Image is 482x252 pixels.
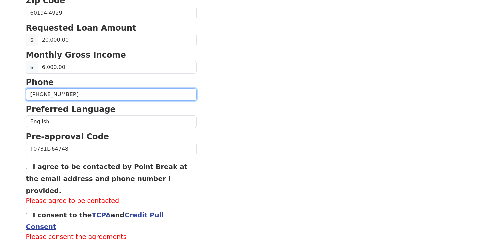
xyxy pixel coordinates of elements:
a: TCPA [92,211,111,219]
input: Monthly Gross Income [38,61,197,74]
strong: Preferred Language [26,105,116,114]
label: I consent to the and [26,211,164,231]
span: $ [26,61,38,74]
input: Requested Loan Amount [38,34,197,46]
strong: Requested Loan Amount [26,23,136,32]
input: Pre-approval Code [26,143,197,155]
label: Please agree to be contacted [26,196,197,206]
input: Zip Code [26,7,197,19]
p: Monthly Gross Income [26,49,197,61]
label: Please consent the agreements [26,232,197,242]
input: (___) ___-____ [26,88,197,101]
span: $ [26,34,38,46]
strong: Pre-approval Code [26,132,109,141]
strong: Phone [26,78,54,87]
label: I agree to be contacted by Point Break at the email address and phone number I provided. [26,163,188,195]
